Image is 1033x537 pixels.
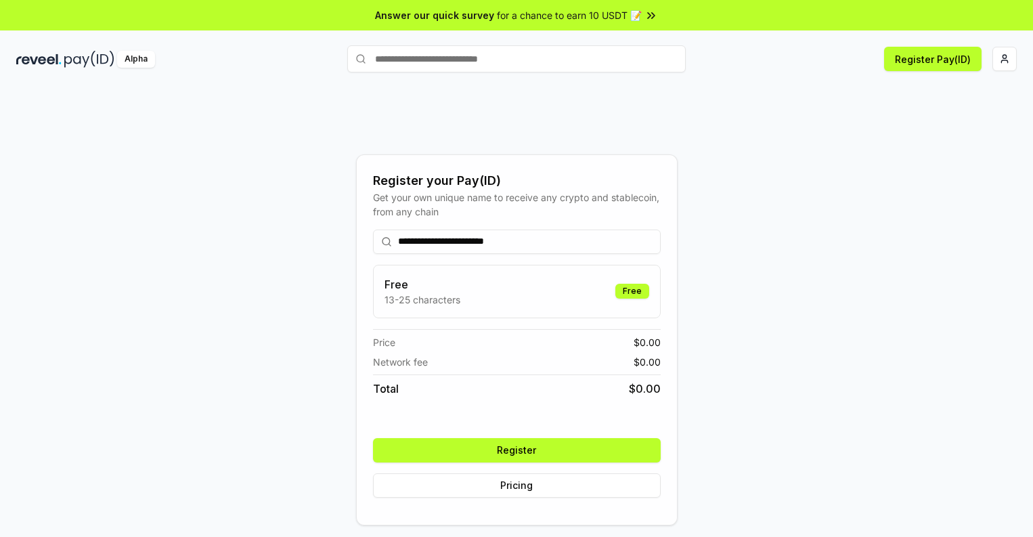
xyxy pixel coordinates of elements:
[16,51,62,68] img: reveel_dark
[884,47,982,71] button: Register Pay(ID)
[384,276,460,293] h3: Free
[373,190,661,219] div: Get your own unique name to receive any crypto and stablecoin, from any chain
[634,335,661,349] span: $ 0.00
[117,51,155,68] div: Alpha
[373,355,428,369] span: Network fee
[373,438,661,463] button: Register
[375,8,494,22] span: Answer our quick survey
[634,355,661,369] span: $ 0.00
[497,8,642,22] span: for a chance to earn 10 USDT 📝
[373,473,661,498] button: Pricing
[629,381,661,397] span: $ 0.00
[373,171,661,190] div: Register your Pay(ID)
[373,381,399,397] span: Total
[373,335,395,349] span: Price
[64,51,114,68] img: pay_id
[615,284,649,299] div: Free
[384,293,460,307] p: 13-25 characters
